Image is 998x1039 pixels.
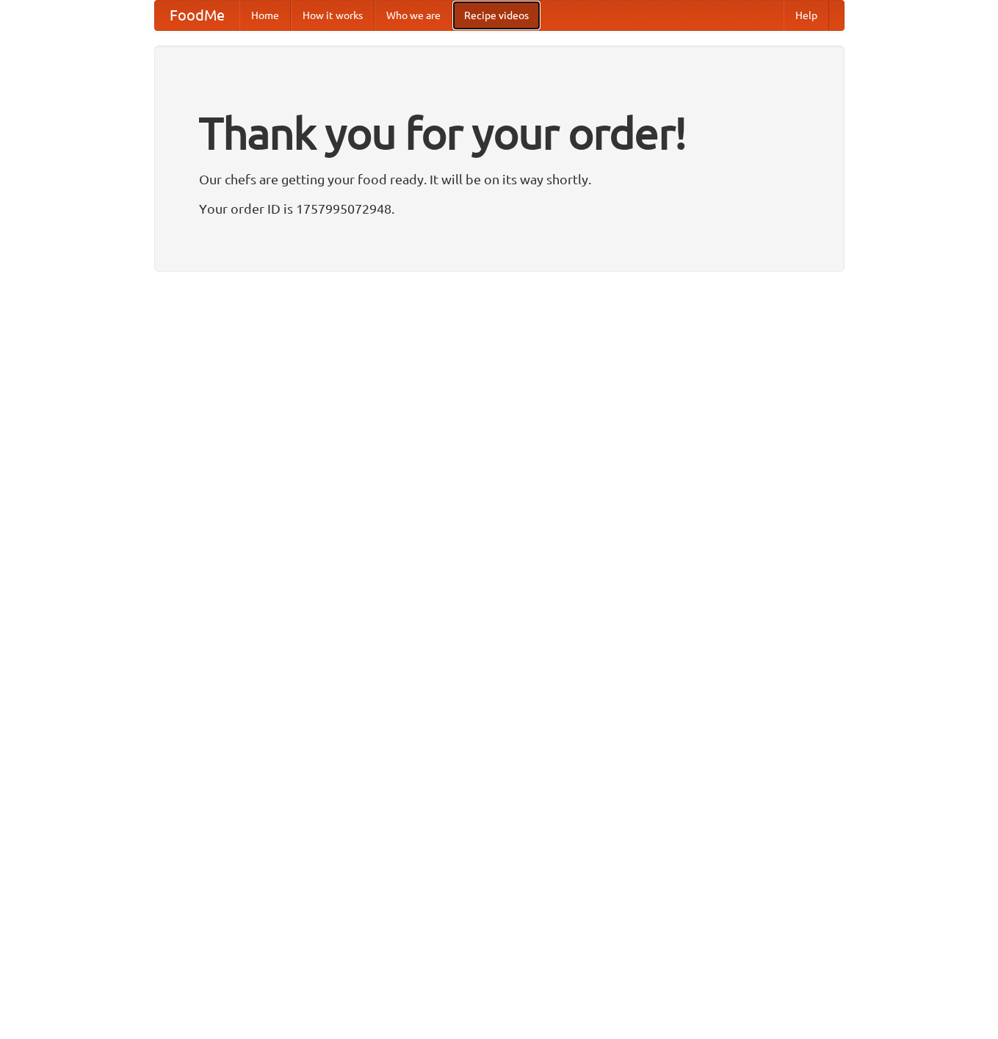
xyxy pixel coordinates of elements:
[784,1,829,30] a: Help
[199,98,800,168] h1: Thank you for your order!
[452,1,540,30] a: Recipe videos
[199,168,800,190] p: Our chefs are getting your food ready. It will be on its way shortly.
[291,1,375,30] a: How it works
[239,1,291,30] a: Home
[155,1,239,30] a: FoodMe
[375,1,452,30] a: Who we are
[199,198,800,220] p: Your order ID is 1757995072948.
